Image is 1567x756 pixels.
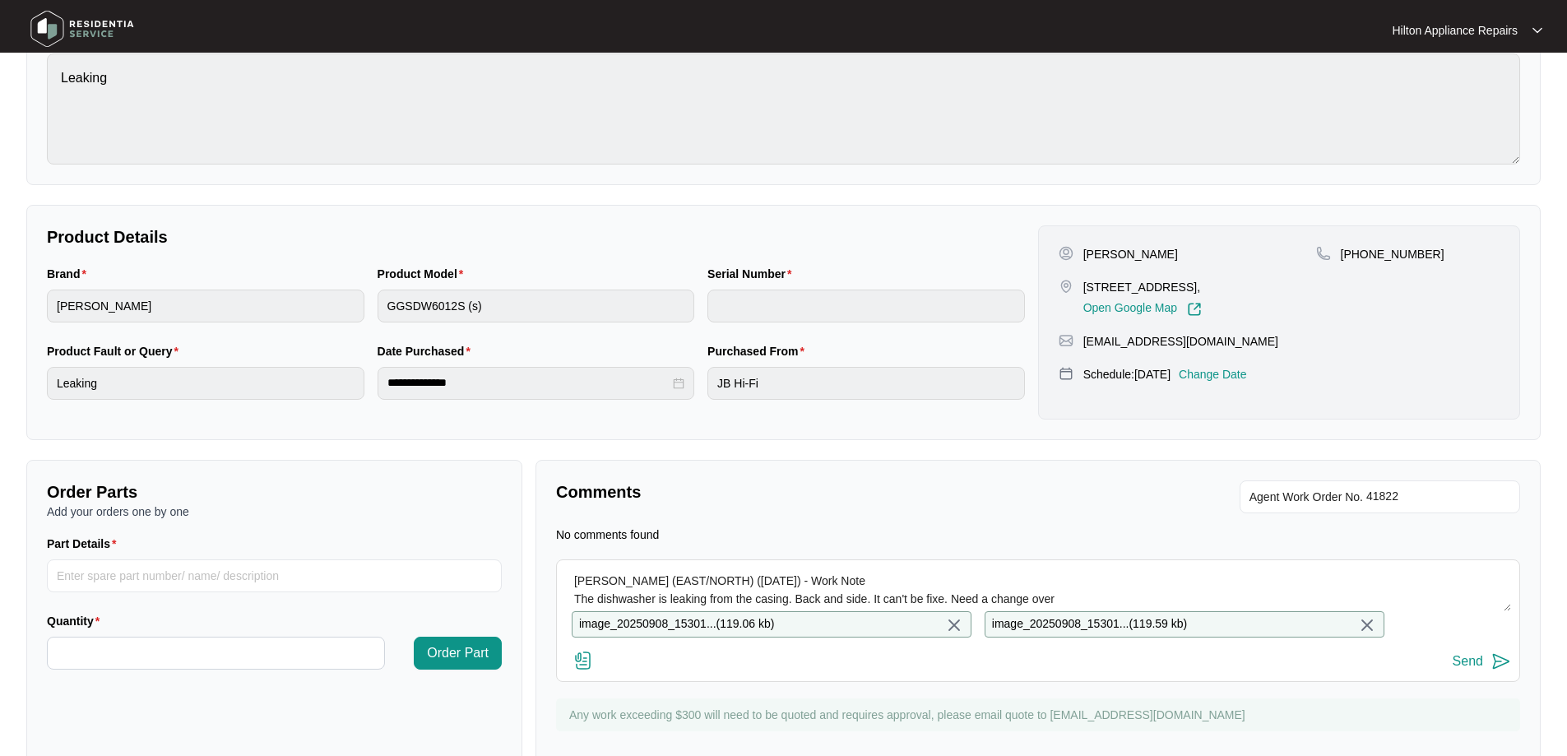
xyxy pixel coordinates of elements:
[1491,652,1511,671] img: send-icon.svg
[48,638,384,669] input: Quantity
[707,343,811,359] label: Purchased From
[47,480,502,503] p: Order Parts
[378,343,477,359] label: Date Purchased
[427,643,489,663] span: Order Part
[1249,487,1363,507] span: Agent Work Order No.
[1453,654,1483,669] div: Send
[47,367,364,400] input: Product Fault or Query
[707,290,1025,322] input: Serial Number
[1083,366,1171,383] p: Schedule: [DATE]
[378,290,695,322] input: Product Model
[707,266,798,282] label: Serial Number
[556,526,659,543] p: No comments found
[579,615,774,633] p: image_20250908_15301... ( 119.06 kb )
[1357,615,1377,635] img: close
[47,290,364,322] input: Brand
[1187,302,1202,317] img: Link-External
[378,266,471,282] label: Product Model
[1059,246,1073,261] img: user-pin
[1532,26,1542,35] img: dropdown arrow
[47,266,93,282] label: Brand
[25,4,140,53] img: residentia service logo
[573,651,593,670] img: file-attachment-doc.svg
[47,53,1520,165] textarea: Leaking
[1059,279,1073,294] img: map-pin
[1316,246,1331,261] img: map-pin
[47,343,185,359] label: Product Fault or Query
[47,536,123,552] label: Part Details
[1083,302,1202,317] a: Open Google Map
[565,568,1511,611] textarea: [PERSON_NAME] (EAST/NORTH) ([DATE]) - Work Note The dishwasher is leaking from the casing. Back a...
[1453,651,1511,673] button: Send
[569,707,1512,723] p: Any work exceeding $300 will need to be quoted and requires approval, please email quote to [EMAI...
[1392,22,1518,39] p: Hilton Appliance Repairs
[1083,333,1278,350] p: [EMAIL_ADDRESS][DOMAIN_NAME]
[387,374,670,392] input: Date Purchased
[1059,333,1073,348] img: map-pin
[1341,246,1444,262] p: [PHONE_NUMBER]
[556,480,1027,503] p: Comments
[1366,487,1510,507] input: Add Agent Work Order No.
[944,615,964,635] img: close
[414,637,502,670] button: Order Part
[1179,366,1247,383] p: Change Date
[1083,279,1202,295] p: [STREET_ADDRESS],
[1059,366,1073,381] img: map-pin
[47,559,502,592] input: Part Details
[47,225,1025,248] p: Product Details
[992,615,1187,633] p: image_20250908_15301... ( 119.59 kb )
[47,503,502,520] p: Add your orders one by one
[707,367,1025,400] input: Purchased From
[1083,246,1178,262] p: [PERSON_NAME]
[47,613,106,629] label: Quantity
